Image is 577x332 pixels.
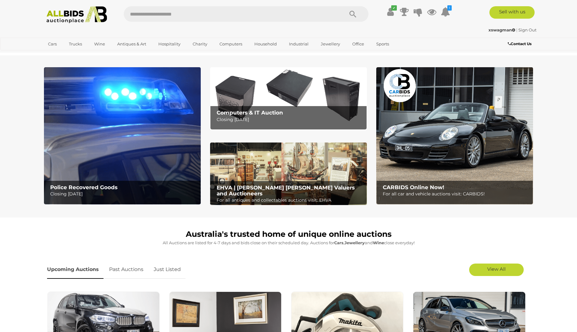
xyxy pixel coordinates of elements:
[488,27,515,32] strong: xswagman
[90,39,109,49] a: Wine
[149,260,185,279] a: Just Listed
[43,6,111,23] img: Allbids.com.au
[50,184,118,190] b: Police Recovered Goods
[47,230,530,239] h1: Australia's trusted home of unique online auctions
[376,67,533,204] a: CARBIDS Online Now! CARBIDS Online Now! For all car and vehicle auctions visit: CARBIDS!
[217,110,283,116] b: Computers & IT Auction
[154,39,185,49] a: Hospitality
[376,67,533,204] img: CARBIDS Online Now!
[217,196,363,204] p: For all antiques and collectables auctions visit: EHVA
[104,260,148,279] a: Past Auctions
[44,39,61,49] a: Cars
[518,27,536,32] a: Sign Out
[44,49,96,59] a: [GEOGRAPHIC_DATA]
[50,190,197,198] p: Closing [DATE]
[487,266,506,272] span: View All
[373,240,384,245] strong: Wine
[372,39,393,49] a: Sports
[348,39,368,49] a: Office
[508,40,533,47] a: Contact Us
[113,39,150,49] a: Antiques & Art
[44,67,201,204] a: Police Recovered Goods Police Recovered Goods Closing [DATE]
[344,240,365,245] strong: Jewellery
[47,239,530,246] p: All Auctions are listed for 4-7 days and bids close on their scheduled day. Auctions for , and cl...
[217,185,355,197] b: EHVA | [PERSON_NAME] [PERSON_NAME] Valuers and Auctioneers
[391,5,397,11] i: ✔
[469,264,524,276] a: View All
[489,6,535,19] a: Sell with us
[210,67,367,130] img: Computers & IT Auction
[516,27,517,32] span: |
[447,5,452,11] i: 1
[210,67,367,130] a: Computers & IT Auction Computers & IT Auction Closing [DATE]
[441,6,450,17] a: 1
[317,39,344,49] a: Jewellery
[383,184,444,190] b: CARBIDS Online Now!
[210,143,367,205] a: EHVA | Evans Hastings Valuers and Auctioneers EHVA | [PERSON_NAME] [PERSON_NAME] Valuers and Auct...
[250,39,281,49] a: Household
[44,67,201,204] img: Police Recovered Goods
[215,39,246,49] a: Computers
[47,260,103,279] a: Upcoming Auctions
[285,39,313,49] a: Industrial
[488,27,516,32] a: xswagman
[189,39,211,49] a: Charity
[217,116,363,124] p: Closing [DATE]
[65,39,86,49] a: Trucks
[383,190,530,198] p: For all car and vehicle auctions visit: CARBIDS!
[337,6,368,22] button: Search
[210,143,367,205] img: EHVA | Evans Hastings Valuers and Auctioneers
[508,41,531,46] b: Contact Us
[334,240,344,245] strong: Cars
[386,6,395,17] a: ✔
